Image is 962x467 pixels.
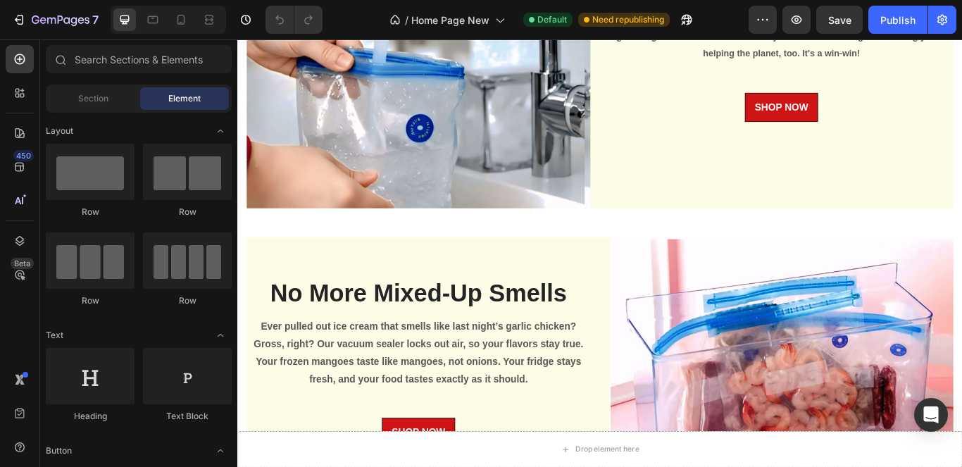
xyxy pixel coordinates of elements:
h3: No More Mixed-Up Smells [11,275,411,315]
div: Text Block [143,410,232,423]
div: Undo/Redo [266,6,323,34]
div: Row [143,206,232,218]
span: Layout [46,125,73,137]
div: Beta [11,258,34,269]
span: SHOP NOW [603,73,666,85]
span: Section [78,92,108,105]
button: 7 [6,6,105,34]
p: 7 [92,11,99,28]
span: Text [46,329,63,342]
span: Toggle open [209,324,232,347]
div: Row [46,294,135,307]
button: Save [816,6,863,34]
span: / [405,13,408,27]
div: Open Intercom Messenger [914,398,948,432]
div: Row [143,294,232,307]
span: Save [828,14,851,26]
div: 450 [13,150,34,161]
span: Default [537,13,567,26]
span: Toggle open [209,440,232,462]
a: SHOP NOW [592,62,677,96]
input: Search Sections & Elements [46,45,232,73]
span: Toggle open [209,120,232,142]
span: Element [168,92,201,105]
p: Ever pulled out ice cream that smells like last night’s garlic chicken? Gross, right? Our vacuum ... [12,325,410,406]
div: Publish [880,13,916,27]
button: Publish [868,6,927,34]
span: SHOP NOW [180,452,242,463]
div: Row [46,206,135,218]
span: Need republishing [592,13,664,26]
iframe: Design area [237,39,962,467]
span: Button [46,444,72,457]
span: Home Page New [411,13,489,27]
div: Heading [46,410,135,423]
